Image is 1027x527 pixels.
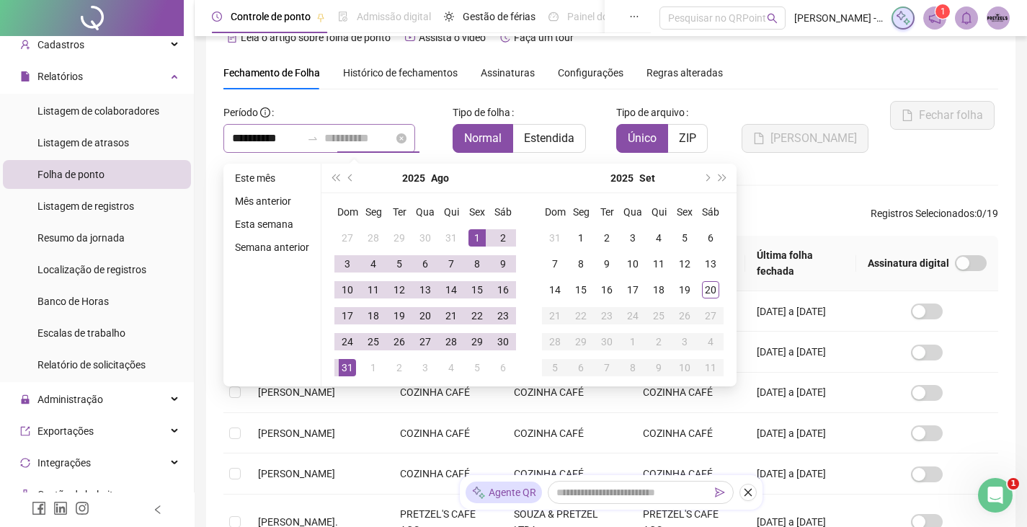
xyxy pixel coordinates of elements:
div: 17 [339,307,356,324]
td: COZINHA CAFÉ [502,413,631,453]
td: COZINHA CAFÉ [502,373,631,413]
span: clock-circle [212,12,222,22]
span: Admissão digital [357,11,431,22]
span: Listagem de atrasos [37,137,129,149]
div: 29 [572,333,590,350]
span: bell [960,12,973,25]
td: 2025-08-16 [490,277,516,303]
div: 13 [702,255,719,273]
td: 2025-10-10 [672,355,698,381]
td: 2025-10-05 [542,355,568,381]
td: 2025-09-11 [646,251,672,277]
span: history [500,32,510,43]
div: 18 [650,281,667,298]
td: 2025-09-05 [672,225,698,251]
div: 7 [598,359,615,376]
li: Este mês [229,169,315,187]
div: 7 [443,255,460,273]
span: Assista o vídeo [419,32,486,43]
span: notification [928,12,941,25]
span: [PERSON_NAME] [258,386,335,398]
div: 25 [650,307,667,324]
td: 2025-08-30 [490,329,516,355]
th: Sex [672,199,698,225]
span: file-done [338,12,348,22]
span: Cadastros [37,39,84,50]
span: Escalas de trabalho [37,327,125,339]
div: 5 [676,229,693,247]
th: Dom [334,199,360,225]
div: 26 [391,333,408,350]
div: 11 [365,281,382,298]
td: 2025-09-19 [672,277,698,303]
td: 2025-10-02 [646,329,672,355]
li: Esta semana [229,216,315,233]
td: 2025-10-01 [620,329,646,355]
td: COZINHA CAFÉ [388,453,502,494]
div: 27 [702,307,719,324]
div: 27 [417,333,434,350]
td: 2025-08-12 [386,277,412,303]
div: 14 [443,281,460,298]
td: 2025-08-22 [464,303,490,329]
span: Regras alteradas [646,68,723,78]
td: 2025-08-02 [490,225,516,251]
td: 2025-09-06 [490,355,516,381]
td: 2025-08-06 [412,251,438,277]
div: 4 [365,255,382,273]
td: 2025-09-26 [672,303,698,329]
span: Localização de registros [37,264,146,275]
span: swap-right [307,133,319,144]
td: 2025-09-04 [438,355,464,381]
div: 8 [468,255,486,273]
td: 2025-09-20 [698,277,724,303]
div: 3 [339,255,356,273]
th: Ter [594,199,620,225]
td: 2025-09-22 [568,303,594,329]
td: 2025-09-25 [646,303,672,329]
button: super-next-year [715,164,731,192]
div: 9 [494,255,512,273]
td: 2025-09-15 [568,277,594,303]
span: Assinaturas [481,68,535,78]
div: 31 [339,359,356,376]
span: Banco de Horas [37,296,109,307]
span: export [20,426,30,436]
th: Qua [620,199,646,225]
span: linkedin [53,501,68,515]
td: 2025-09-03 [412,355,438,381]
span: lock [20,394,30,404]
td: 2025-10-09 [646,355,672,381]
td: 2025-09-08 [568,251,594,277]
span: Único [628,131,657,145]
div: 12 [676,255,693,273]
div: 20 [417,307,434,324]
th: Sáb [490,199,516,225]
span: Leia o artigo sobre folha de ponto [241,32,391,43]
div: 8 [572,255,590,273]
td: [DATE] a [DATE] [745,453,856,494]
td: [DATE] a [DATE] [745,373,856,413]
span: Gestão de holerites [37,489,123,500]
td: 2025-08-09 [490,251,516,277]
span: [PERSON_NAME] - [PERSON_NAME] [794,10,883,26]
div: 7 [546,255,564,273]
span: file-text [227,32,237,43]
td: 2025-09-21 [542,303,568,329]
span: Listagem de colaboradores [37,105,159,117]
div: 21 [443,307,460,324]
td: 2025-09-17 [620,277,646,303]
td: 2025-07-31 [438,225,464,251]
div: 16 [598,281,615,298]
td: COZINHA CAFÉ [631,373,745,413]
td: 2025-09-09 [594,251,620,277]
td: 2025-09-01 [568,225,594,251]
div: 4 [702,333,719,350]
span: sync [20,458,30,468]
button: super-prev-year [327,164,343,192]
span: ZIP [679,131,696,145]
td: 2025-10-07 [594,355,620,381]
button: year panel [610,164,633,192]
span: Período [223,107,258,118]
span: Exportações [37,425,94,437]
